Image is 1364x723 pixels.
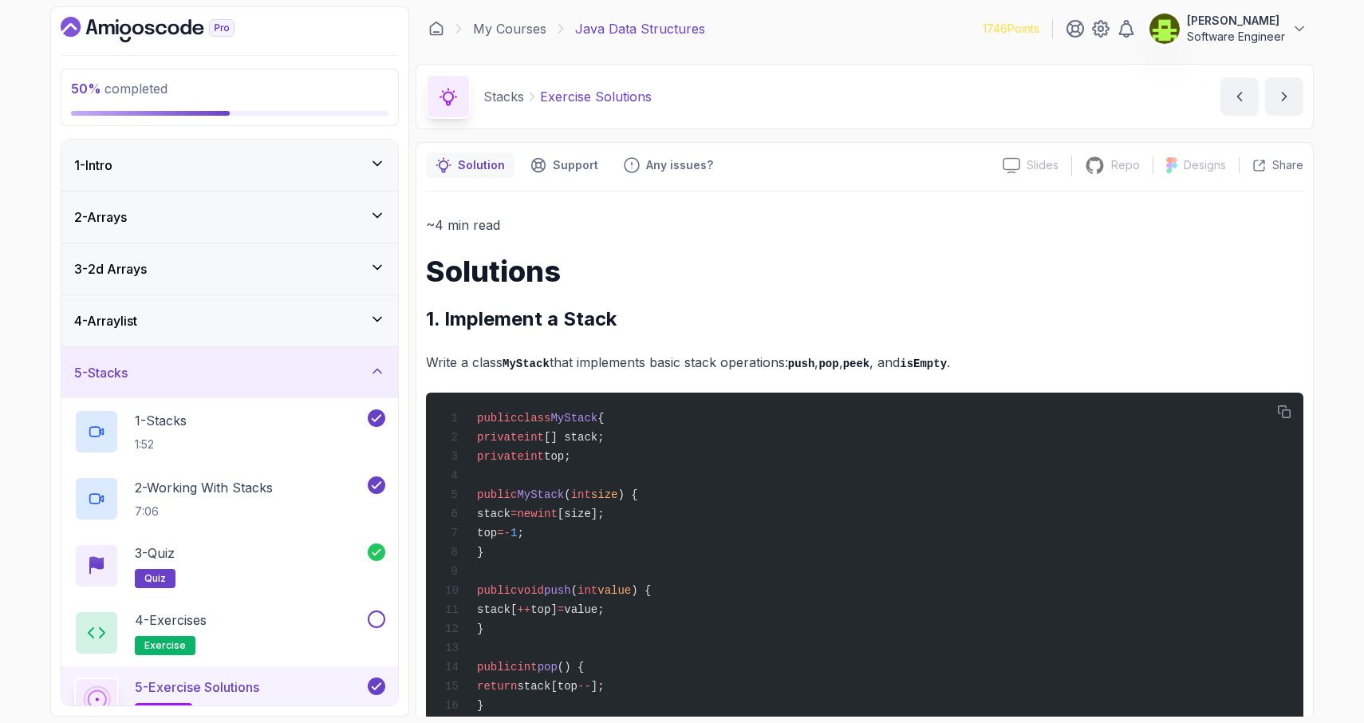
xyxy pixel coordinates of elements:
[135,437,187,452] p: 1:52
[473,19,546,38] a: My Courses
[511,508,517,520] span: =
[477,661,517,674] span: public
[597,584,631,597] span: value
[74,363,128,382] h3: 5 - Stacks
[426,306,1303,332] h2: 1. Implement a Stack
[61,243,398,294] button: 3-2d Arrays
[135,610,207,630] p: 4 - Exercises
[517,488,564,501] span: MyStack
[544,450,571,463] span: top;
[511,527,517,539] span: 1
[61,140,398,191] button: 1-Intro
[578,584,597,597] span: int
[524,431,544,444] span: int
[477,699,483,712] span: }
[597,412,604,425] span: {
[1184,157,1226,173] p: Designs
[1265,77,1303,116] button: next content
[517,412,550,425] span: class
[144,572,166,585] span: quiz
[544,431,605,444] span: [] stack;
[477,412,517,425] span: public
[524,450,544,463] span: int
[483,87,524,106] p: Stacks
[558,661,585,674] span: () {
[788,358,815,370] code: push
[135,678,259,697] p: 5 - Exercise Solutions
[135,478,273,497] p: 2 - Working With Stacks
[426,214,1303,236] p: ~4 min read
[617,488,637,501] span: ) {
[504,527,511,539] span: -
[74,259,147,279] h3: 3 - 2d Arrays
[1027,157,1058,173] p: Slides
[564,488,570,501] span: (
[578,680,591,693] span: --
[530,603,558,616] span: top]
[71,81,101,97] span: 50 %
[61,295,398,346] button: 4-Arraylist
[517,661,537,674] span: int
[540,87,652,106] p: Exercise Solutions
[900,358,947,370] code: isEmpty
[1239,157,1303,173] button: Share
[614,152,723,178] button: Feedback button
[477,546,483,559] span: }
[61,192,398,243] button: 2-Arrays
[74,207,127,227] h3: 2 - Arrays
[558,508,605,520] span: [size];
[144,639,186,652] span: exercise
[426,152,514,178] button: notes button
[575,19,705,38] p: Java Data Structures
[426,255,1303,287] h1: Solutions
[843,358,870,370] code: peek
[74,678,385,722] button: 5-Exercise Solutionssolution
[503,358,550,370] code: MyStack
[571,584,578,597] span: (
[517,508,537,520] span: new
[1187,13,1285,29] p: [PERSON_NAME]
[74,610,385,655] button: 4-Exercisesexercise
[564,603,604,616] span: value;
[61,347,398,398] button: 5-Stacks
[591,680,605,693] span: ];
[135,411,187,430] p: 1 - Stacks
[1272,157,1303,173] p: Share
[497,527,503,539] span: =
[558,603,564,616] span: =
[477,680,517,693] span: return
[521,152,608,178] button: Support button
[983,21,1039,37] p: 1746 Points
[477,527,497,539] span: top
[71,81,168,97] span: completed
[74,543,385,588] button: 3-Quizquiz
[1187,29,1285,45] p: Software Engineer
[477,508,511,520] span: stack
[74,476,385,521] button: 2-Working With Stacks7:06
[553,157,598,173] p: Support
[458,157,505,173] p: Solution
[631,584,651,597] span: ) {
[426,351,1303,374] p: Write a class that implements basic stack operations: , , , and .
[550,412,597,425] span: MyStack
[61,17,271,42] a: Dashboard
[135,543,175,563] p: 3 - Quiz
[1111,157,1140,173] p: Repo
[477,431,524,444] span: private
[74,311,137,330] h3: 4 - Arraylist
[477,584,517,597] span: public
[517,680,578,693] span: stack[top
[477,603,517,616] span: stack[
[1220,77,1259,116] button: previous content
[1149,13,1307,45] button: user profile image[PERSON_NAME]Software Engineer
[477,622,483,635] span: }
[1149,14,1180,44] img: user profile image
[74,156,112,175] h3: 1 - Intro
[538,508,558,520] span: int
[74,409,385,454] button: 1-Stacks1:52
[428,21,444,37] a: Dashboard
[517,603,530,616] span: ++
[591,488,618,501] span: size
[477,488,517,501] span: public
[538,661,558,674] span: pop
